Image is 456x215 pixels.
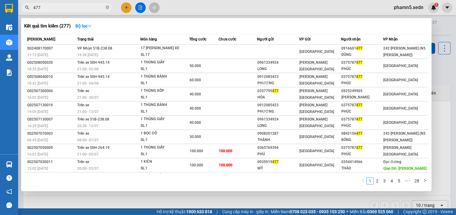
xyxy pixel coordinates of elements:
span: 19:05 [DATE] [27,110,48,114]
span: 06:45 [DATE] [27,138,48,142]
span: 477 [272,89,279,93]
input: Tìm tên, số ĐT hoặc mã đơn [33,4,104,11]
span: VP Nhận 51B-238.08 [77,46,112,50]
span: VP Gửi [299,37,311,41]
span: question-circle [6,175,12,181]
div: 0375787 [341,116,383,123]
span: 40.000 [190,106,201,111]
span: 18:42 [DATE] [27,81,48,85]
span: 16:01 [DATE] [27,152,48,156]
a: 3 [381,178,388,184]
div: 0935919 [257,159,299,165]
span: message [6,202,12,208]
div: PHÚC [341,108,383,115]
span: 21:00 - 30/07 [77,95,99,100]
div: SL: 1 [141,94,186,101]
div: SL: 1 [141,137,186,143]
div: 0365769394 [257,145,299,151]
span: [GEOGRAPHIC_DATA] [383,64,418,68]
div: QS2507300006 [27,88,75,94]
div: 0375787 [341,59,383,66]
span: [PERSON_NAME][GEOGRAPHIC_DATA] [299,117,334,128]
div: PHÚC [341,123,383,129]
div: QS2507130007 [27,116,75,123]
img: logo-vxr [5,4,13,13]
div: MỸ [257,165,299,172]
span: 30.000 [190,135,201,139]
span: 19:38 [DATE] [77,53,98,57]
span: 100.000 [190,149,203,153]
div: SG2507050009 [27,145,75,151]
span: Tổng cước [189,37,206,41]
span: 242 [PERSON_NAME] (N5 [PERSON_NAME]) [383,46,426,57]
div: 0961334924 [257,59,299,66]
span: Dọc đường [383,160,401,164]
span: 40.000 [190,92,201,96]
span: 477 [356,60,362,65]
span: 16:29 [DATE] [27,124,48,128]
span: Trên xe 51B-238.08 [77,117,109,121]
span: 21:00 - 13/07 [77,110,99,114]
button: left [359,177,366,185]
span: [GEOGRAPHIC_DATA] [383,92,418,96]
span: down [88,24,92,28]
button: Bộ lọcdown [71,21,97,31]
span: 20:30 - 13/07 [77,124,99,128]
span: 242 [PERSON_NAME] (N5 [PERSON_NAME]) [383,131,426,142]
img: warehouse-icon [6,39,12,46]
span: right [423,179,427,182]
li: Next 5 Pages [403,177,412,185]
li: Next Page [421,177,429,185]
span: 11:13 [DATE] [27,53,48,57]
span: 21:00 - 05/08 [77,67,99,71]
span: 50.000 [190,64,201,68]
div: 0925249905 [341,88,383,94]
span: [GEOGRAPHIC_DATA] [383,106,418,111]
span: Chưa cước [218,37,236,41]
span: Trên xe 50H-945.14 [77,60,110,65]
span: [PERSON_NAME][GEOGRAPHIC_DATA] [299,103,334,114]
div: 1 THÙNG GIẤY [141,116,186,123]
button: right [421,177,429,185]
span: [GEOGRAPHIC_DATA] [383,78,418,82]
span: [GEOGRAPHIC_DATA] [299,163,334,167]
span: [PERSON_NAME][GEOGRAPHIC_DATA] [383,146,418,156]
span: [GEOGRAPHIC_DATA] [383,120,418,125]
div: SG2507030011 [27,159,75,165]
span: Người nhận [341,37,361,41]
div: BÔNG [341,137,383,143]
li: 1 [366,177,374,185]
div: QS2508050020 [27,59,75,66]
div: LONG [257,66,299,72]
li: 4 [388,177,395,185]
div: QS2507130019 [27,102,75,108]
span: 477 [356,117,362,121]
span: close-circle [106,5,109,9]
span: 477 [356,146,362,150]
span: [PERSON_NAME][GEOGRAPHIC_DATA] [299,60,334,71]
span: 477 [272,160,279,164]
div: 1 THÙNG BÁNH [141,73,186,80]
span: 477 [356,46,362,50]
div: 0842156 [341,130,383,137]
span: [GEOGRAPHIC_DATA] [299,149,334,153]
span: Trên xe [77,103,89,107]
span: Trên xe [77,131,89,136]
div: HÒA [257,94,299,101]
div: SL: 1 [141,151,186,158]
div: 0357795 [257,88,299,94]
span: [PERSON_NAME] [27,37,55,41]
div: PHÚC [341,66,383,72]
div: 0912085423 [257,74,299,80]
div: SL: 1 [141,66,186,72]
span: close-circle [106,5,109,11]
div: LONG [257,123,299,129]
span: 21:00 - 04/08 [77,81,99,85]
a: 28 [413,178,421,184]
span: 100.000 [219,163,232,167]
div: SL: 1 [141,165,186,172]
span: [GEOGRAPHIC_DATA] [299,135,334,139]
div: PHƯƠNG [257,108,299,115]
